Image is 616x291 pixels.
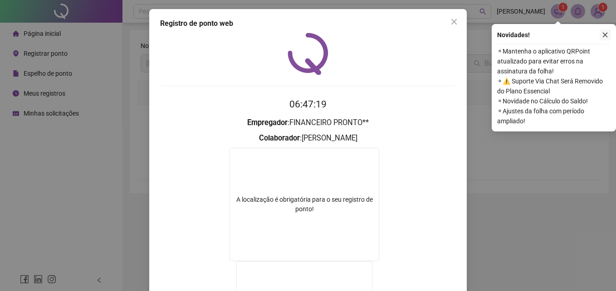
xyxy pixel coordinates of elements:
span: ⚬ Ajustes da folha com período ampliado! [497,106,611,126]
button: Close [447,15,461,29]
span: ⚬ Novidade no Cálculo do Saldo! [497,96,611,106]
div: A localização é obrigatória para o seu registro de ponto! [230,195,379,214]
strong: Empregador [247,118,288,127]
strong: Colaborador [259,134,300,142]
time: 06:47:19 [289,99,327,110]
h3: : FINANCEIRO PRONTO** [160,117,456,129]
span: close [450,18,458,25]
h3: : [PERSON_NAME] [160,132,456,144]
div: Registro de ponto web [160,18,456,29]
span: Novidades ! [497,30,530,40]
span: ⚬ Mantenha o aplicativo QRPoint atualizado para evitar erros na assinatura da folha! [497,46,611,76]
img: QRPoint [288,33,328,75]
span: ⚬ ⚠️ Suporte Via Chat Será Removido do Plano Essencial [497,76,611,96]
span: close [602,32,608,38]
